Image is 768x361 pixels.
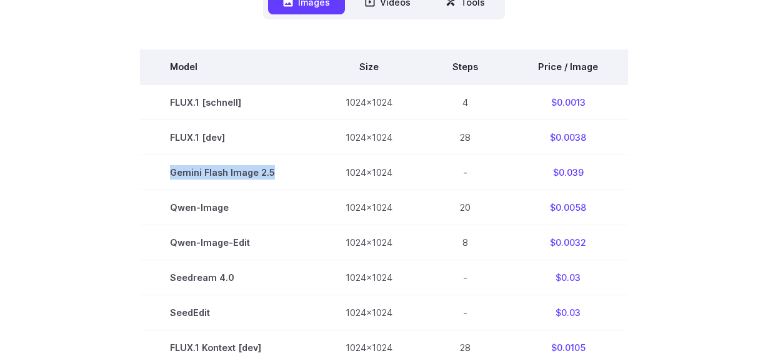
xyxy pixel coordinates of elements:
[422,260,508,295] td: -
[316,49,422,84] th: Size
[170,165,286,180] span: Gemini Flash Image 2.5
[422,119,508,155] td: 28
[508,225,628,260] td: $0.0032
[140,260,316,295] td: Seedream 4.0
[508,295,628,330] td: $0.03
[316,295,422,330] td: 1024x1024
[422,190,508,225] td: 20
[316,260,422,295] td: 1024x1024
[140,225,316,260] td: Qwen-Image-Edit
[316,190,422,225] td: 1024x1024
[422,84,508,120] td: 4
[508,190,628,225] td: $0.0058
[508,49,628,84] th: Price / Image
[140,49,316,84] th: Model
[422,295,508,330] td: -
[140,295,316,330] td: SeedEdit
[140,119,316,155] td: FLUX.1 [dev]
[316,225,422,260] td: 1024x1024
[422,155,508,190] td: -
[316,119,422,155] td: 1024x1024
[508,119,628,155] td: $0.0038
[422,49,508,84] th: Steps
[316,155,422,190] td: 1024x1024
[140,190,316,225] td: Qwen-Image
[422,225,508,260] td: 8
[316,84,422,120] td: 1024x1024
[140,84,316,120] td: FLUX.1 [schnell]
[508,260,628,295] td: $0.03
[508,155,628,190] td: $0.039
[508,84,628,120] td: $0.0013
